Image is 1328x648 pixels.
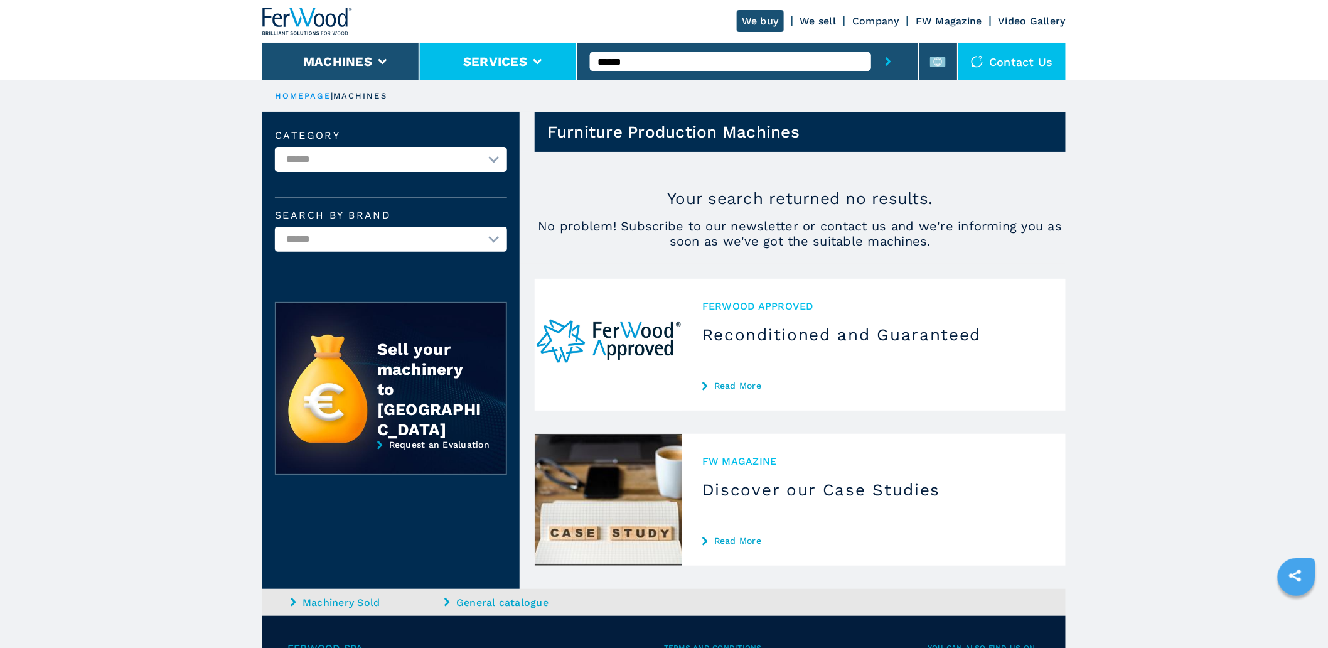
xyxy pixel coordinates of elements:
[547,122,800,142] h1: Furniture Production Machines
[916,15,982,27] a: FW Magazine
[702,480,1046,500] h3: Discover our Case Studies
[275,440,507,485] a: Request an Evaluation
[275,131,507,141] label: Category
[333,90,387,102] p: machines
[377,339,481,440] div: Sell your machinery to [GEOGRAPHIC_DATA]
[702,299,1046,313] span: Ferwood Approved
[331,91,333,100] span: |
[444,595,595,610] a: General catalogue
[291,595,441,610] a: Machinery Sold
[1275,591,1319,639] iframe: Chat
[852,15,899,27] a: Company
[737,10,784,32] a: We buy
[535,219,1066,249] span: No problem! Subscribe to our newsletter or contact us and we're informing you as soon as we've go...
[999,15,1066,27] a: Video Gallery
[1280,560,1311,591] a: sharethis
[535,188,1066,208] p: Your search returned no results.
[702,325,1046,345] h3: Reconditioned and Guaranteed
[958,43,1066,80] div: Contact us
[463,54,527,69] button: Services
[702,381,1046,391] a: Read More
[800,15,837,27] a: We sell
[971,55,983,68] img: Contact us
[535,434,682,566] img: Discover our Case Studies
[262,8,353,35] img: Ferwood
[702,536,1046,546] a: Read More
[702,454,1046,468] span: FW MAGAZINE
[871,43,906,80] button: submit-button
[303,54,372,69] button: Machines
[275,91,331,100] a: HOMEPAGE
[535,279,682,411] img: Reconditioned and Guaranteed
[275,210,507,220] label: Search by brand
